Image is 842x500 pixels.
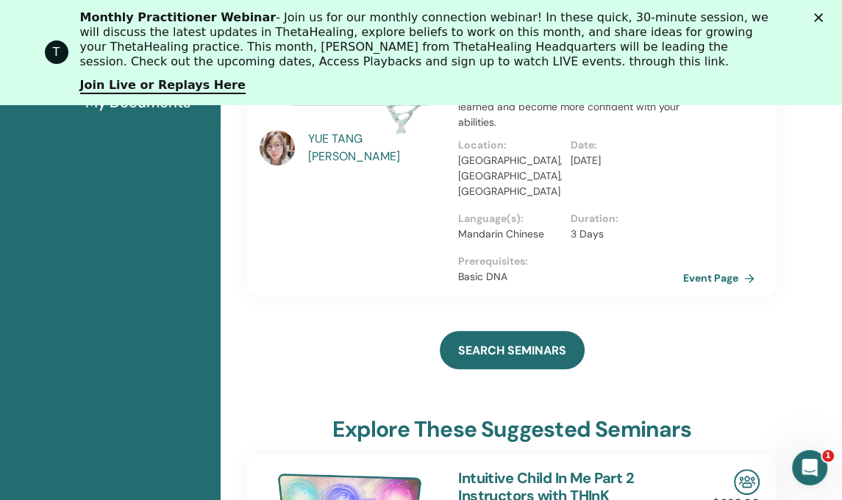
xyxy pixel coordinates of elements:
[458,343,566,358] span: SEARCH SEMINARS
[458,269,683,285] p: Basic DNA
[458,137,562,153] p: Location :
[80,10,774,69] div: - Join us for our monthly connection webinar! In these quick, 30-minute session, we will discuss ...
[458,226,562,242] p: Mandarin Chinese
[458,153,562,199] p: [GEOGRAPHIC_DATA], [GEOGRAPHIC_DATA], [GEOGRAPHIC_DATA]
[814,13,829,22] div: Close
[571,211,674,226] p: Duration :
[792,450,827,485] iframe: Intercom live chat
[571,226,674,242] p: 3 Days
[571,137,674,153] p: Date :
[458,211,562,226] p: Language(s) :
[308,130,444,165] a: YUE TANG [PERSON_NAME]
[683,267,760,289] a: Event Page
[734,469,760,495] img: In-Person Seminar
[822,450,834,462] span: 1
[80,78,246,94] a: Join Live or Replays Here
[440,331,585,369] a: SEARCH SEMINARS
[260,130,295,165] img: default.jpg
[332,416,691,443] h3: explore these suggested seminars
[45,40,68,64] div: Profile image for ThetaHealing
[80,10,276,24] b: Monthly Practitioner Webinar
[571,153,674,168] p: [DATE]
[458,254,683,269] p: Prerequisites :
